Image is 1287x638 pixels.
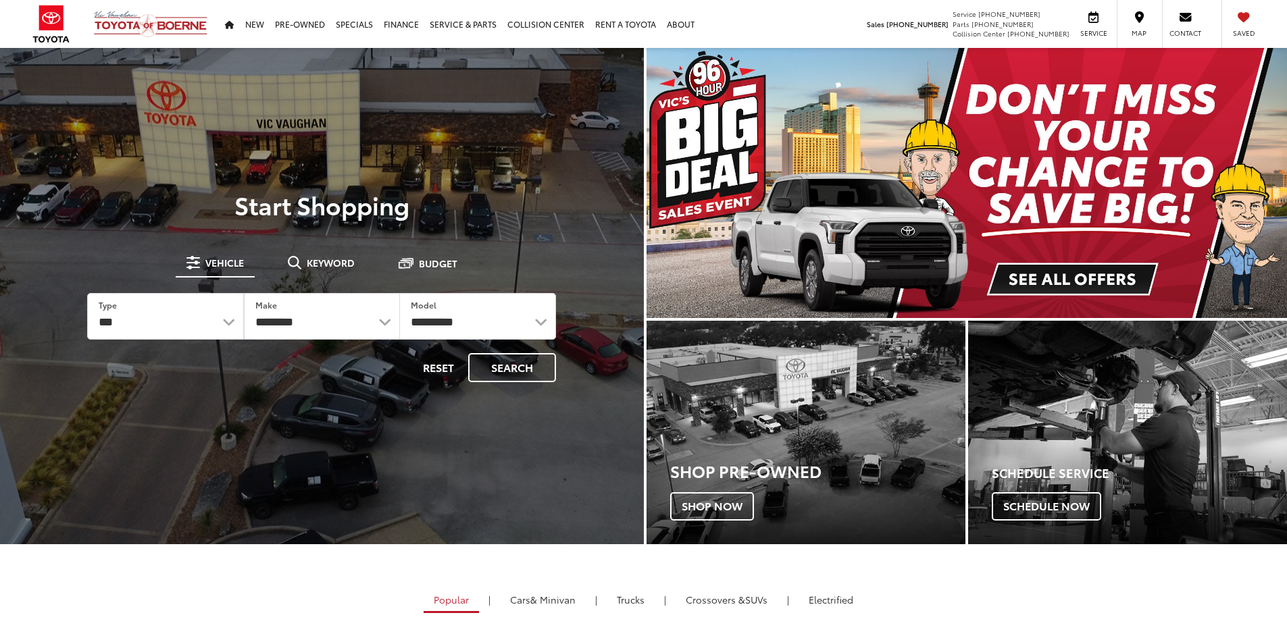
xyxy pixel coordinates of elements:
li: | [485,593,494,606]
span: Collision Center [953,28,1005,38]
label: Type [99,299,117,311]
span: Parts [953,19,969,29]
span: [PHONE_NUMBER] [978,9,1040,19]
a: Cars [500,588,586,611]
span: Crossovers & [686,593,745,606]
li: | [661,593,670,606]
span: Sales [867,19,884,29]
a: Schedule Service Schedule Now [968,321,1287,544]
a: SUVs [676,588,778,611]
label: Model [411,299,436,311]
button: Search [468,353,556,382]
span: Shop Now [670,492,754,521]
span: Contact [1169,28,1201,38]
a: Popular [424,588,479,613]
span: [PHONE_NUMBER] [1007,28,1069,38]
span: Service [953,9,976,19]
span: Vehicle [205,258,244,267]
div: Toyota [647,321,965,544]
span: Keyword [307,258,355,267]
span: Schedule Now [992,492,1101,521]
p: Start Shopping [57,191,587,218]
h3: Shop Pre-Owned [670,462,965,479]
li: | [784,593,792,606]
span: Saved [1229,28,1259,38]
span: & Minivan [530,593,576,606]
span: [PHONE_NUMBER] [971,19,1034,29]
label: Make [255,299,277,311]
button: Reset [411,353,465,382]
a: Shop Pre-Owned Shop Now [647,321,965,544]
a: Electrified [799,588,863,611]
span: [PHONE_NUMBER] [886,19,949,29]
span: Map [1124,28,1154,38]
a: Trucks [607,588,655,611]
div: Toyota [968,321,1287,544]
span: Budget [419,259,457,268]
h4: Schedule Service [992,467,1287,480]
span: Service [1078,28,1109,38]
li: | [592,593,601,606]
img: Vic Vaughan Toyota of Boerne [93,10,208,38]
